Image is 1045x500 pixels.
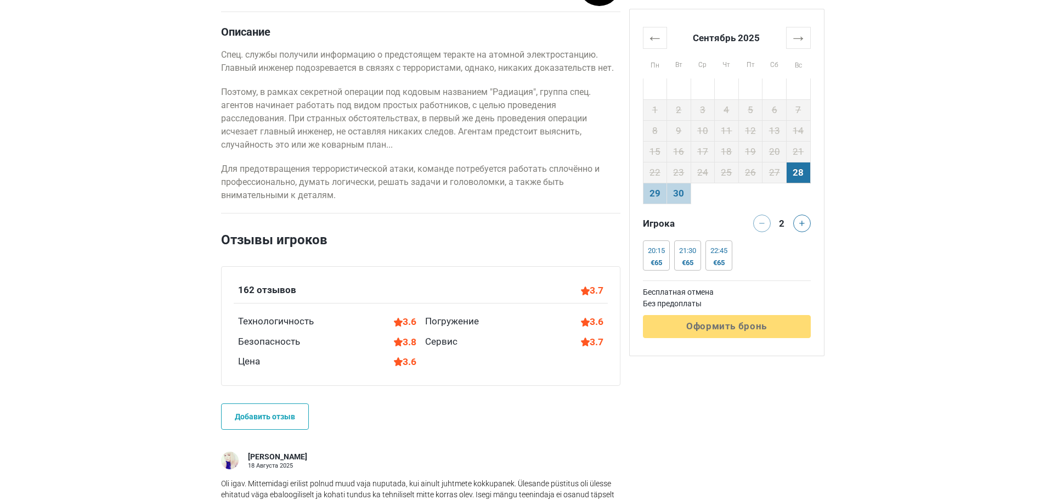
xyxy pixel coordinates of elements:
[643,27,667,48] th: ←
[221,403,309,430] a: Добавить отзыв
[667,120,691,141] td: 9
[715,141,739,162] td: 18
[679,246,696,255] div: 21:30
[738,162,762,183] td: 26
[643,183,667,204] td: 29
[691,120,715,141] td: 10
[643,286,811,298] td: Бесплатная отмена
[221,48,620,75] p: Спец. службы получили информацию о предстоящем теракте на атомной электростанцию. Главный инженер...
[786,27,810,48] th: →
[648,259,665,267] div: €65
[762,120,787,141] td: 13
[643,120,667,141] td: 8
[394,355,416,369] div: 3.6
[667,183,691,204] td: 30
[762,141,787,162] td: 20
[762,99,787,120] td: 6
[786,141,810,162] td: 21
[738,120,762,141] td: 12
[643,99,667,120] td: 1
[762,48,787,78] th: Сб
[581,335,603,349] div: 3.7
[762,162,787,183] td: 27
[643,298,811,310] td: Без предоплаты
[715,99,739,120] td: 4
[691,48,715,78] th: Ср
[238,283,296,297] div: 162 отзывов
[425,314,479,329] div: Погружение
[221,86,620,151] p: Поэтому, в рамках секретной операции под кодовым названием "Радиация", группа спец. агентов начин...
[394,335,416,349] div: 3.8
[639,215,727,232] div: Игрока
[221,162,620,202] p: Для предотвращения террористической атаки, команде потребуется работать сплочённо и профессиональ...
[643,141,667,162] td: 15
[221,230,620,266] h2: Отзывы игроков
[786,162,810,183] td: 28
[425,335,457,349] div: Сервис
[691,162,715,183] td: 24
[775,215,788,230] div: 2
[667,48,691,78] th: Вт
[221,25,620,38] h4: Описание
[738,99,762,120] td: 5
[581,314,603,329] div: 3.6
[394,314,416,329] div: 3.6
[238,335,300,349] div: Безопасность
[238,314,314,329] div: Технологичность
[786,99,810,120] td: 7
[786,120,810,141] td: 14
[710,246,727,255] div: 22:45
[643,48,667,78] th: Пн
[691,141,715,162] td: 17
[667,27,787,48] th: Сентябрь 2025
[238,355,260,369] div: Цена
[648,246,665,255] div: 20:15
[738,141,762,162] td: 19
[715,48,739,78] th: Чт
[691,99,715,120] td: 3
[667,162,691,183] td: 23
[581,283,603,297] div: 3.7
[667,141,691,162] td: 16
[715,120,739,141] td: 11
[248,452,307,463] div: [PERSON_NAME]
[667,99,691,120] td: 2
[679,259,696,267] div: €65
[786,48,810,78] th: Вс
[710,259,727,267] div: €65
[738,48,762,78] th: Пт
[248,463,307,469] div: 18 Августа 2025
[643,162,667,183] td: 22
[715,162,739,183] td: 25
